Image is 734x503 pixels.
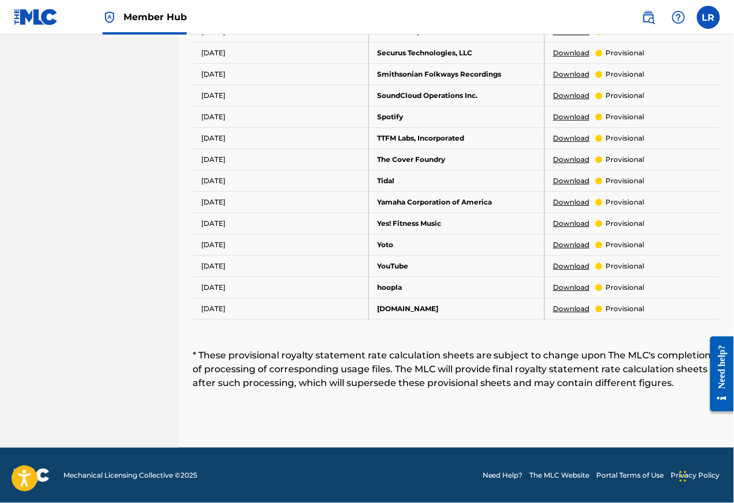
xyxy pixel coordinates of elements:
td: Yoto [368,234,544,255]
td: hoopla [368,277,544,298]
div: Drag [680,459,687,494]
p: provisional [606,304,645,314]
td: [DATE] [193,63,368,85]
a: Download [554,90,590,101]
p: provisional [606,218,645,229]
td: [DATE] [193,127,368,149]
img: logo [14,468,50,482]
img: search [642,10,656,24]
td: [DATE] [193,149,368,170]
img: MLC Logo [14,9,58,25]
td: [DATE] [193,106,368,127]
td: [DATE] [193,298,368,319]
td: Securus Technologies, LLC [368,42,544,63]
td: Yes! Fitness Music [368,213,544,234]
td: [DATE] [193,213,368,234]
p: provisional [606,133,645,143]
p: provisional [606,69,645,80]
p: provisional [606,282,645,293]
a: Privacy Policy [671,470,720,481]
a: Download [554,197,590,207]
iframe: Resource Center [702,328,734,421]
p: provisional [606,112,645,122]
p: provisional [606,48,645,58]
td: [DATE] [193,170,368,191]
span: Mechanical Licensing Collective © 2025 [63,470,197,481]
img: help [672,10,686,24]
p: provisional [606,154,645,165]
a: Need Help? [483,470,523,481]
p: provisional [606,261,645,271]
td: [DATE] [193,234,368,255]
iframe: Chat Widget [676,448,734,503]
div: User Menu [697,6,720,29]
a: Download [554,48,590,58]
a: Download [554,69,590,80]
div: * These provisional royalty statement rate calculation sheets are subject to change upon The MLC'... [193,349,720,390]
div: Help [667,6,690,29]
td: Smithsonian Folkways Recordings [368,63,544,85]
td: [DATE] [193,191,368,213]
p: provisional [606,90,645,101]
a: Download [554,176,590,186]
a: The MLC Website [530,470,590,481]
span: Member Hub [123,10,187,24]
a: Download [554,261,590,271]
p: provisional [606,240,645,250]
td: [DOMAIN_NAME] [368,298,544,319]
td: The Cover Foundry [368,149,544,170]
a: Download [554,133,590,143]
td: YouTube [368,255,544,277]
td: Spotify [368,106,544,127]
a: Download [554,240,590,250]
a: Download [554,218,590,229]
td: SoundCloud Operations Inc. [368,85,544,106]
p: provisional [606,176,645,186]
a: Public Search [637,6,660,29]
td: [DATE] [193,85,368,106]
td: [DATE] [193,277,368,298]
td: Yamaha Corporation of America [368,191,544,213]
td: [DATE] [193,255,368,277]
td: [DATE] [193,42,368,63]
img: Top Rightsholder [103,10,116,24]
a: Download [554,154,590,165]
a: Download [554,304,590,314]
td: TTFM Labs, Incorporated [368,127,544,149]
p: provisional [606,197,645,207]
a: Portal Terms of Use [597,470,664,481]
td: Tidal [368,170,544,191]
a: Download [554,112,590,122]
a: Download [554,282,590,293]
